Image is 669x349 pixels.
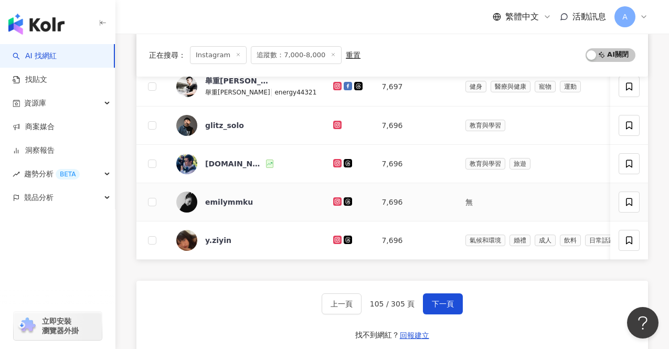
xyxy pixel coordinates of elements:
[585,235,619,246] span: 日常話題
[432,300,454,308] span: 下一頁
[17,318,37,334] img: chrome extension
[176,153,197,174] img: KOL Avatar
[560,235,581,246] span: 飲料
[465,235,505,246] span: 氣候和環境
[373,145,456,183] td: 7,696
[274,89,316,96] span: energy44321
[205,89,270,96] span: 舉重[PERSON_NAME]
[491,81,530,92] span: 醫療與健康
[535,235,556,246] span: 成人
[509,158,530,170] span: 旅遊
[331,300,353,308] span: 上一頁
[205,197,253,207] div: emilymmku
[373,107,456,145] td: 7,696
[535,81,556,92] span: 寵物
[56,169,80,179] div: BETA
[176,153,316,174] a: KOL Avatar[DOMAIN_NAME]
[13,75,47,85] a: 找貼文
[205,120,244,131] div: glitz_solo
[572,12,606,22] span: 活動訊息
[373,221,456,260] td: 7,696
[14,312,102,340] a: chrome extension立即安裝 瀏覽器外掛
[346,51,360,59] div: 重置
[190,46,247,64] span: Instagram
[505,11,539,23] span: 繁體中文
[270,88,275,96] span: |
[251,46,342,64] span: 追蹤數：7,000-8,000
[465,81,486,92] span: 健身
[8,14,65,35] img: logo
[370,300,415,308] span: 105 / 305 頁
[355,330,399,341] div: 找不到網紅？
[322,293,362,314] button: 上一頁
[373,67,456,107] td: 7,697
[13,145,55,156] a: 洞察報告
[423,293,463,314] button: 下一頁
[465,158,505,170] span: 教育與學習
[373,183,456,221] td: 7,696
[622,11,628,23] span: A
[560,81,581,92] span: 運動
[13,122,55,132] a: 商案媒合
[176,230,197,251] img: KOL Avatar
[176,230,316,251] a: KOL Avatary.ziyin
[176,76,197,97] img: KOL Avatar
[24,186,54,209] span: 競品分析
[24,162,80,186] span: 趨勢分析
[205,76,273,86] div: 舉重[PERSON_NAME] [PERSON_NAME]
[509,235,530,246] span: 婚禮
[465,120,505,131] span: 教育與學習
[42,316,79,335] span: 立即安裝 瀏覽器外掛
[400,331,429,340] span: 回報建立
[627,307,659,339] iframe: Help Scout Beacon - Open
[399,327,430,344] button: 回報建立
[176,115,197,136] img: KOL Avatar
[205,235,231,246] div: y.ziyin
[149,51,186,59] span: 正在搜尋 ：
[176,192,197,213] img: KOL Avatar
[13,51,57,61] a: searchAI 找網紅
[176,192,316,213] a: KOL Avataremilymmku
[176,115,316,136] a: KOL Avatarglitz_solo
[176,76,316,98] a: KOL Avatar舉重[PERSON_NAME] [PERSON_NAME]舉重[PERSON_NAME]|energy44321
[24,91,46,115] span: 資源庫
[13,171,20,178] span: rise
[205,158,264,169] div: [DOMAIN_NAME]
